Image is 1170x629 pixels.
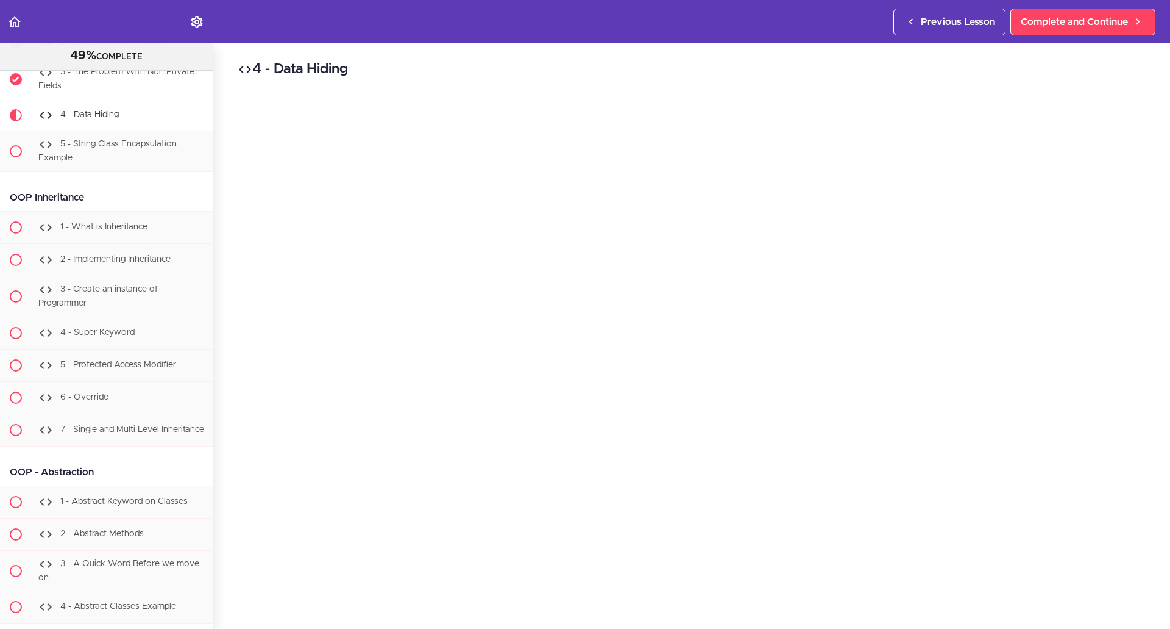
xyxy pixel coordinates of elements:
span: 6 - Override [60,393,108,401]
span: 5 - Protected Access Modifier [60,361,176,369]
a: Previous Lesson [893,9,1005,35]
span: 4 - Data Hiding [60,111,119,120]
span: Previous Lesson [921,15,995,29]
div: COMPLETE [15,48,197,64]
span: 5 - String Class Encapsulation Example [38,140,177,163]
span: 49% [70,49,96,62]
span: Complete and Continue [1021,15,1128,29]
span: 1 - Abstract Keyword on Classes [60,497,188,506]
span: 2 - Abstract Methods [60,530,144,538]
span: 3 - Create an instance of Programmer [38,285,158,307]
span: 3 - A Quick Word Before we move on [38,559,199,582]
span: 4 - Abstract Classes Example [60,603,176,611]
svg: Back to course curriculum [7,15,22,29]
svg: Settings Menu [190,15,204,29]
span: 4 - Super Keyword [60,328,135,337]
a: Complete and Continue [1010,9,1155,35]
h2: 4 - Data Hiding [238,59,1146,80]
span: 1 - What is Inheritance [60,223,147,231]
span: 2 - Implementing Inheritance [60,255,171,264]
span: 3 - The Problem With Non Private Fields [38,68,194,90]
span: 7 - Single and Multi Level Inheritance [60,425,204,434]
